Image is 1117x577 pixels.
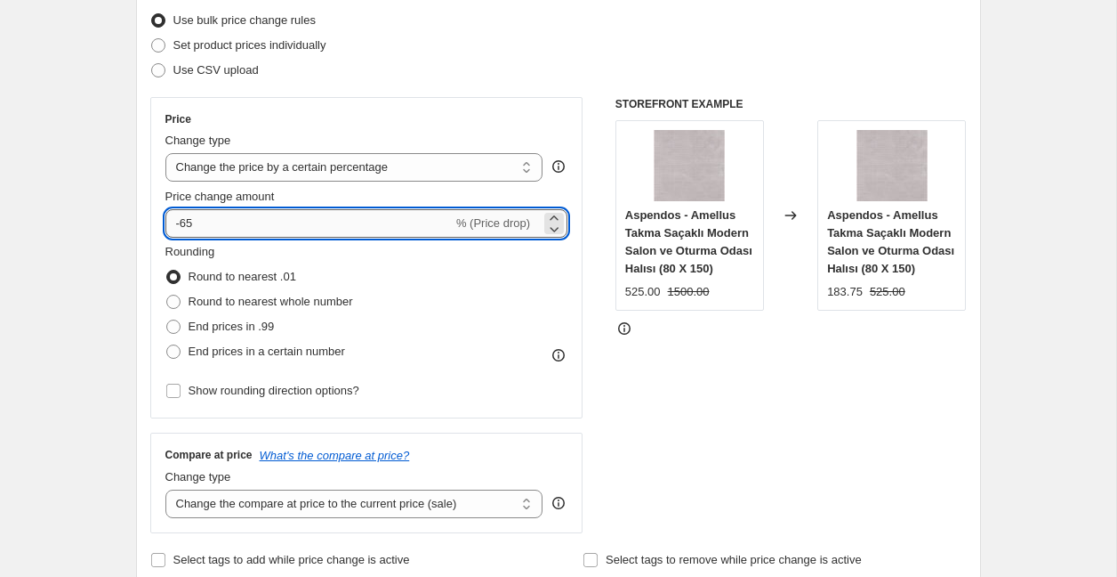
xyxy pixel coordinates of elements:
[606,553,862,566] span: Select tags to remove while price change is active
[165,112,191,126] h3: Price
[189,384,359,397] span: Show rounding direction options?
[856,130,928,201] img: ATP001_6738Amellus_1_80x.jpg
[625,208,752,275] span: Aspendos - Amellus Takma Saçaklı Modern Salon ve Oturma Odası Halısı (80 X 150)
[625,283,661,301] div: 525.00
[260,449,410,462] button: What's the compare at price?
[173,63,259,77] span: Use CSV upload
[654,130,725,201] img: ATP001_6738Amellus_1_80x.jpg
[165,190,275,203] span: Price change amount
[615,97,967,111] h6: STOREFRONT EXAMPLE
[173,13,316,27] span: Use bulk price change rules
[456,216,530,230] span: % (Price drop)
[165,245,215,258] span: Rounding
[827,208,954,275] span: Aspendos - Amellus Takma Saçaklı Modern Salon ve Oturma Odası Halısı (80 X 150)
[173,553,410,566] span: Select tags to add while price change is active
[165,448,253,462] h3: Compare at price
[189,345,345,358] span: End prices in a certain number
[668,283,710,301] strike: 1500.00
[165,209,453,238] input: -15
[189,270,296,283] span: Round to nearest .01
[173,38,326,52] span: Set product prices individually
[827,283,863,301] div: 183.75
[189,320,275,333] span: End prices in .99
[870,283,905,301] strike: 525.00
[550,494,567,512] div: help
[189,295,353,308] span: Round to nearest whole number
[550,158,567,175] div: help
[165,470,231,484] span: Change type
[165,134,231,147] span: Change type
